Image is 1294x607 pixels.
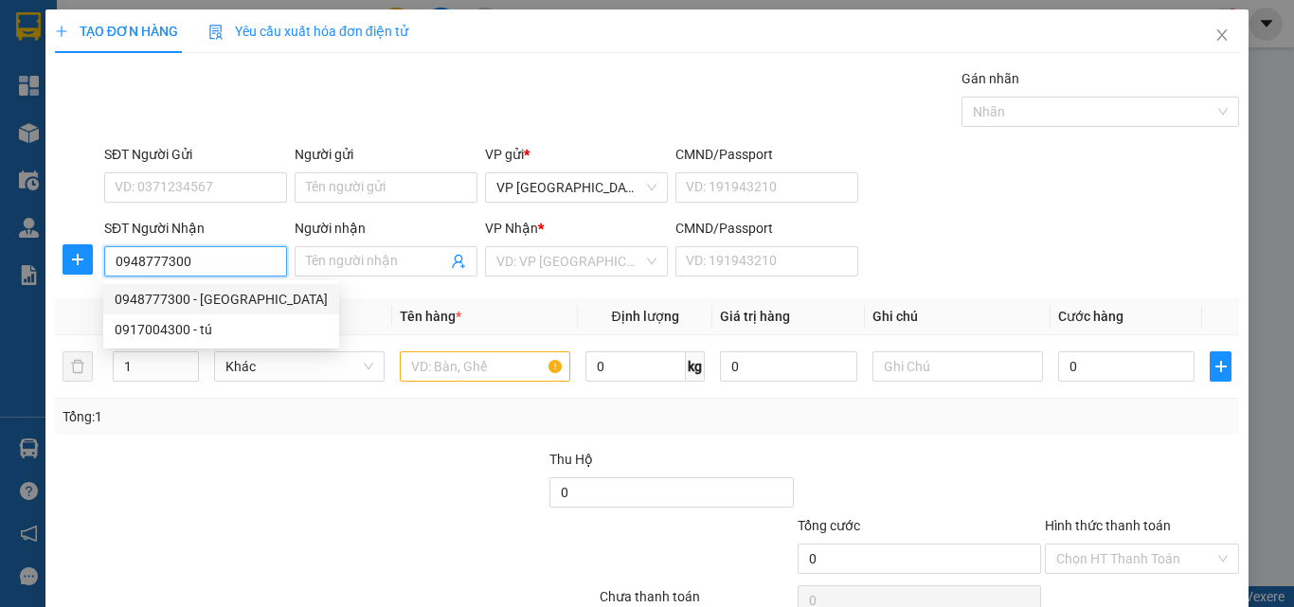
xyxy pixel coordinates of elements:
[400,351,570,382] input: VD: Bàn, Ghế
[720,351,856,382] input: 0
[295,144,477,165] div: Người gửi
[1058,309,1123,324] span: Cước hàng
[55,24,178,39] span: TẠO ĐƠN HÀNG
[485,221,538,236] span: VP Nhận
[63,244,93,275] button: plus
[675,144,858,165] div: CMND/Passport
[686,351,705,382] span: kg
[103,284,339,314] div: 0948777300 - hoàn mỹ
[1211,359,1231,374] span: plus
[109,12,205,36] b: TRÍ NHÂN
[400,309,461,324] span: Tên hàng
[208,24,408,39] span: Yêu cầu xuất hóa đơn điện tử
[115,289,328,310] div: 0948777300 - [GEOGRAPHIC_DATA]
[104,218,287,239] div: SĐT Người Nhận
[865,298,1051,335] th: Ghi chú
[9,89,361,113] li: 0983 44 7777
[109,93,124,108] span: phone
[225,352,373,381] span: Khác
[798,518,860,533] span: Tổng cước
[872,351,1043,382] input: Ghi Chú
[9,42,361,89] li: [STREET_ADDRESS][PERSON_NAME]
[63,351,93,382] button: delete
[104,144,287,165] div: SĐT Người Gửi
[109,45,124,61] span: environment
[115,319,328,340] div: 0917004300 - tú
[451,254,466,269] span: user-add
[675,218,858,239] div: CMND/Passport
[1195,9,1249,62] button: Close
[549,452,593,467] span: Thu Hộ
[63,406,501,427] div: Tổng: 1
[1210,351,1231,382] button: plus
[485,144,668,165] div: VP gửi
[103,314,339,345] div: 0917004300 - tú
[962,71,1019,86] label: Gán nhãn
[295,218,477,239] div: Người nhận
[1045,518,1171,533] label: Hình thức thanh toán
[63,252,92,267] span: plus
[496,173,656,202] span: VP Sài Gòn
[1214,27,1230,43] span: close
[9,141,369,172] b: GỬI : VP [GEOGRAPHIC_DATA]
[720,309,790,324] span: Giá trị hàng
[611,309,678,324] span: Định lượng
[55,25,68,38] span: plus
[208,25,224,40] img: icon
